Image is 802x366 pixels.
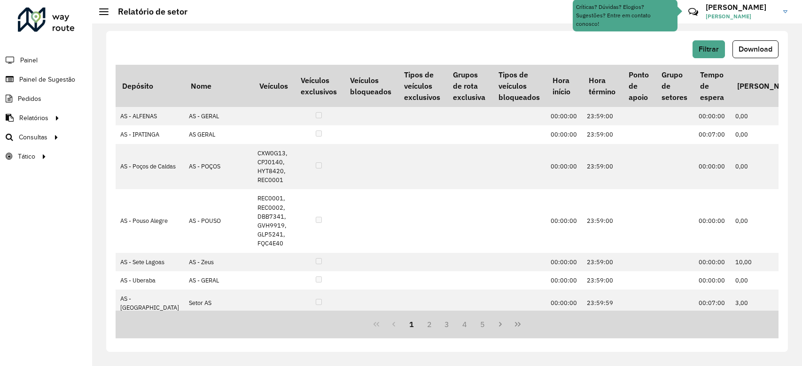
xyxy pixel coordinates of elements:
span: Tático [18,152,35,161]
td: AS - Poços de Caldas [116,144,184,190]
td: AS - IPATINGA [116,125,184,144]
td: 00:07:00 [694,290,731,317]
span: Relatórios [19,113,48,123]
td: AS - [GEOGRAPHIC_DATA] [116,290,184,317]
h3: [PERSON_NAME] [706,3,776,12]
span: Painel de Sugestão [19,75,75,84]
span: [PERSON_NAME] [706,12,776,21]
th: Veículos exclusivos [294,65,343,107]
td: 00:00:00 [546,253,582,271]
button: 2 [420,315,438,333]
td: 00:07:00 [694,125,731,144]
button: 3 [438,315,456,333]
td: 23:59:00 [582,253,622,271]
td: AS GERAL [184,125,253,144]
td: 00:00:00 [694,189,731,252]
td: AS - Uberaba [116,271,184,290]
th: Grupo de setores [655,65,693,107]
th: Hora término [582,65,622,107]
th: Veículos [253,65,294,107]
a: Contato Rápido [683,2,703,22]
td: AS - GERAL [184,271,253,290]
button: 5 [474,315,491,333]
td: 00:00:00 [546,107,582,125]
td: AS - GERAL [184,107,253,125]
td: CXW0G13, CPJ0140, HYT8420, REC0001 [253,144,294,190]
td: 00:00:00 [546,144,582,190]
th: Hora início [546,65,582,107]
td: 00:00:00 [694,107,731,125]
span: Pedidos [18,94,41,104]
th: Tempo de espera [694,65,731,107]
td: AS - POUSO [184,189,253,252]
button: Filtrar [693,40,725,58]
td: 00:00:00 [546,125,582,144]
td: 00:00:00 [546,189,582,252]
span: Filtrar [699,45,719,53]
td: AS - Sete Lagoas [116,253,184,271]
td: REC0001, REC0002, DBB7341, GVH9919, GLP5241, FQC4E40 [253,189,294,252]
span: Painel [20,55,38,65]
button: 1 [403,315,420,333]
td: 23:59:00 [582,107,622,125]
th: Tipos de veículos bloqueados [492,65,546,107]
th: Ponto de apoio [622,65,655,107]
td: AS - ALFENAS [116,107,184,125]
h2: Relatório de setor [109,7,187,17]
td: 00:00:00 [694,144,731,190]
td: 00:00:00 [546,271,582,290]
th: Veículos bloqueados [343,65,397,107]
td: AS - Pouso Alegre [116,189,184,252]
td: 23:59:00 [582,125,622,144]
td: 00:00:00 [694,271,731,290]
td: 00:00:00 [694,253,731,271]
th: Nome [184,65,253,107]
td: AS - POÇOS [184,144,253,190]
span: Consultas [19,132,47,142]
td: 23:59:00 [582,271,622,290]
td: 23:59:00 [582,189,622,252]
td: 23:59:59 [582,290,622,317]
button: Download [732,40,779,58]
th: Tipos de veículos exclusivos [397,65,446,107]
td: Setor AS [184,290,253,317]
th: Depósito [116,65,184,107]
span: Download [739,45,772,53]
button: Last Page [509,315,527,333]
td: AS - Zeus [184,253,253,271]
td: 23:59:00 [582,144,622,190]
td: 00:00:00 [546,290,582,317]
button: Next Page [491,315,509,333]
th: Grupos de rota exclusiva [447,65,492,107]
button: 4 [456,315,474,333]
